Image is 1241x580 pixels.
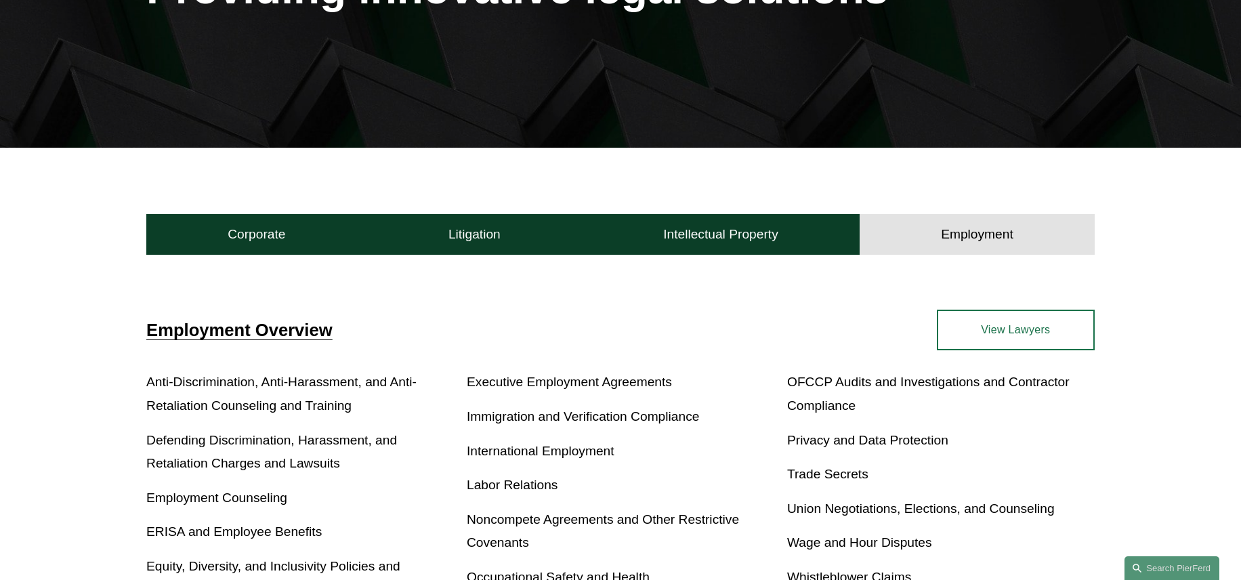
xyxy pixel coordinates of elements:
a: Employment Counseling [146,491,287,505]
a: OFCCP Audits and Investigations and Contractor Compliance [787,375,1070,413]
a: Defending Discrimination, Harassment, and Retaliation Charges and Lawsuits [146,433,397,471]
h4: Employment [941,226,1013,243]
a: Search this site [1124,556,1219,580]
a: Trade Secrets [787,467,868,481]
a: Union Negotiations, Elections, and Counseling [787,501,1055,516]
a: Employment Overview [146,320,333,339]
a: View Lawyers [937,310,1095,350]
a: International Employment [467,444,614,458]
a: Labor Relations [467,478,558,492]
a: Privacy and Data Protection [787,433,948,447]
a: Noncompete Agreements and Other Restrictive Covenants [467,512,739,550]
a: Executive Employment Agreements [467,375,672,389]
a: Immigration and Verification Compliance [467,409,699,423]
a: ERISA and Employee Benefits [146,524,322,539]
h4: Intellectual Property [663,226,778,243]
h4: Litigation [448,226,501,243]
h4: Corporate [228,226,285,243]
a: Anti-Discrimination, Anti-Harassment, and Anti-Retaliation Counseling and Training [146,375,417,413]
a: Wage and Hour Disputes [787,535,932,550]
